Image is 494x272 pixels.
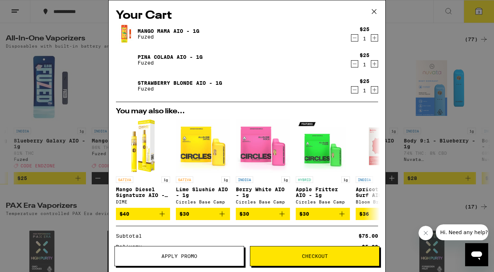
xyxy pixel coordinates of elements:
[138,80,222,86] a: Strawberry Blonde AIO - 1g
[341,176,350,183] p: 1g
[176,119,230,173] img: Circles Base Camp - Lime Slushie AIO - 1g
[356,119,410,208] a: Open page for Apricot Punch Surf AIO - 1g from Bloom Brand
[419,226,433,240] iframe: Close message
[302,254,328,259] span: Checkout
[296,187,350,198] p: Apple Fritter AIO - 1g
[138,34,199,40] p: Fuzed
[138,60,203,66] p: Fuzed
[236,119,290,208] a: Open page for Berry White AIO - 1g from Circles Base Camp
[116,24,136,44] img: Mango Mama AIO - 1g
[281,176,290,183] p: 1g
[236,199,290,204] div: Circles Base Camp
[359,233,378,238] div: $75.00
[371,34,378,41] button: Increment
[161,176,170,183] p: 1g
[360,36,369,41] div: 1
[356,119,410,173] img: Bloom Brand - Apricot Punch Surf AIO - 1g
[138,86,222,92] p: Fuzed
[371,86,378,93] button: Increment
[116,187,170,198] p: Mango Diesel Signature AIO - 1g
[296,119,350,173] img: Circles Base Camp - Apple Fritter AIO - 1g
[296,199,350,204] div: Circles Base Camp
[179,211,189,217] span: $30
[360,62,369,67] div: 1
[360,26,369,32] div: $25
[138,28,199,34] a: Mango Mama AIO - 1g
[176,208,230,220] button: Add to bag
[296,119,350,208] a: Open page for Apple Fritter AIO - 1g from Circles Base Camp
[176,119,230,208] a: Open page for Lime Slushie AIO - 1g from Circles Base Camp
[176,187,230,198] p: Lime Slushie AIO - 1g
[116,50,136,70] img: Pina Colada AIO - 1g
[296,176,313,183] p: HYBRID
[356,187,410,198] p: Apricot Punch Surf AIO - 1g
[356,208,410,220] button: Add to bag
[362,244,378,249] div: $5.00
[360,88,369,93] div: 1
[116,233,147,238] div: Subtotal
[239,211,249,217] span: $30
[465,243,488,266] iframe: Button to launch messaging window
[250,246,380,266] button: Checkout
[360,78,369,84] div: $25
[236,187,290,198] p: Berry White AIO - 1g
[236,119,290,173] img: Circles Base Camp - Berry White AIO - 1g
[236,176,253,183] p: INDICA
[356,176,373,183] p: INDICA
[351,86,358,93] button: Decrement
[436,224,488,240] iframe: Message from company
[116,119,170,208] a: Open page for Mango Diesel Signature AIO - 1g from DIME
[128,119,159,173] img: DIME - Mango Diesel Signature AIO - 1g
[351,60,358,67] button: Decrement
[116,8,378,24] h2: Your Cart
[116,208,170,220] button: Add to bag
[356,199,410,204] div: Bloom Brand
[116,176,133,183] p: SATIVA
[116,244,147,249] div: Delivery
[351,34,358,41] button: Decrement
[138,54,203,60] a: Pina Colada AIO - 1g
[114,246,244,266] button: Apply Promo
[221,176,230,183] p: 1g
[176,176,193,183] p: SATIVA
[161,254,197,259] span: Apply Promo
[116,76,136,96] img: Strawberry Blonde AIO - 1g
[116,108,378,115] h2: You may also like...
[371,60,378,67] button: Increment
[360,52,369,58] div: $25
[359,211,369,217] span: $36
[116,199,170,204] div: DIME
[296,208,350,220] button: Add to bag
[299,211,309,217] span: $30
[120,211,129,217] span: $40
[236,208,290,220] button: Add to bag
[176,199,230,204] div: Circles Base Camp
